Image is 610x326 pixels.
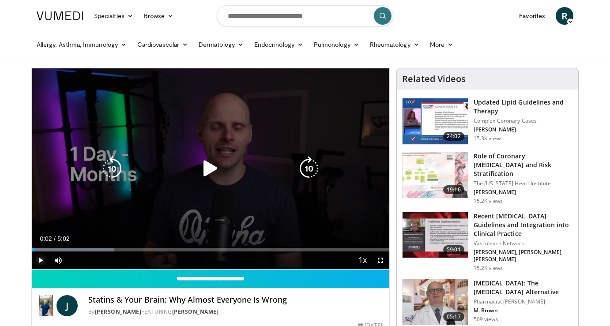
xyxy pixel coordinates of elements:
[40,235,52,242] span: 0:02
[474,189,573,196] p: [PERSON_NAME]
[474,98,573,116] h3: Updated Lipid Guidelines and Therapy
[474,249,573,263] p: [PERSON_NAME], [PERSON_NAME], [PERSON_NAME]
[37,11,83,20] img: VuMedi Logo
[474,198,503,205] p: 15.2K views
[403,279,468,325] img: ce9609b9-a9bf-4b08-84dd-8eeb8ab29fc6.150x105_q85_crop-smart_upscale.jpg
[403,98,468,144] img: 77f671eb-9394-4acc-bc78-a9f077f94e00.150x105_q85_crop-smart_upscale.jpg
[474,240,573,247] p: Vasculearn Network
[32,251,49,269] button: Play
[354,251,372,269] button: Playback Rate
[193,36,249,53] a: Dermatology
[474,279,573,296] h3: [MEDICAL_DATA]: The [MEDICAL_DATA] Alternative
[474,298,573,305] p: Pharmacist [PERSON_NAME]
[217,5,393,26] input: Search topics, interventions
[443,132,464,141] span: 24:02
[514,7,550,25] a: Favorites
[95,308,142,315] a: [PERSON_NAME]
[88,295,382,305] h4: Statins & Your Brain: Why Almost Everyone Is Wrong
[474,152,573,178] h3: Role of Coronary [MEDICAL_DATA] and Risk Stratification
[49,251,67,269] button: Mute
[365,36,425,53] a: Rheumatology
[132,36,193,53] a: Cardiovascular
[474,135,503,142] p: 15.3K views
[443,245,464,254] span: 59:01
[474,212,573,238] h3: Recent [MEDICAL_DATA] Guidelines and Integration into Clinical Practice
[402,212,573,272] a: 59:01 Recent [MEDICAL_DATA] Guidelines and Integration into Clinical Practice Vasculearn Network ...
[56,295,78,316] a: J
[402,98,573,145] a: 24:02 Updated Lipid Guidelines and Therapy Complex Coronary Cases [PERSON_NAME] 15.3K views
[139,7,179,25] a: Browse
[57,235,69,242] span: 5:02
[32,248,389,251] div: Progress Bar
[474,117,573,124] p: Complex Coronary Cases
[31,36,132,53] a: Allergy, Asthma, Immunology
[39,295,53,316] img: Dr. Jordan Rennicke
[402,74,466,84] h4: Related Videos
[403,212,468,258] img: 87825f19-cf4c-4b91-bba1-ce218758c6bb.150x105_q85_crop-smart_upscale.jpg
[403,152,468,198] img: 1efa8c99-7b8a-4ab5-a569-1c219ae7bd2c.150x105_q85_crop-smart_upscale.jpg
[474,307,573,314] p: M. Brown
[425,36,459,53] a: More
[402,279,573,326] a: 05:17 [MEDICAL_DATA]: The [MEDICAL_DATA] Alternative Pharmacist [PERSON_NAME] M. Brown 509 views
[402,152,573,205] a: 19:16 Role of Coronary [MEDICAL_DATA] and Risk Stratification The [US_STATE] Heart Institute [PER...
[249,36,309,53] a: Endocrinology
[556,7,573,25] a: R
[172,308,219,315] a: [PERSON_NAME]
[309,36,365,53] a: Pulmonology
[372,251,389,269] button: Fullscreen
[54,235,56,242] span: /
[32,68,389,270] video-js: Video Player
[89,7,139,25] a: Specialties
[443,185,464,194] span: 19:16
[443,312,464,321] span: 05:17
[474,265,503,272] p: 15.2K views
[474,126,573,133] p: [PERSON_NAME]
[88,308,382,316] div: By FEATURING
[474,180,573,187] p: The [US_STATE] Heart Institute
[474,316,498,323] p: 509 views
